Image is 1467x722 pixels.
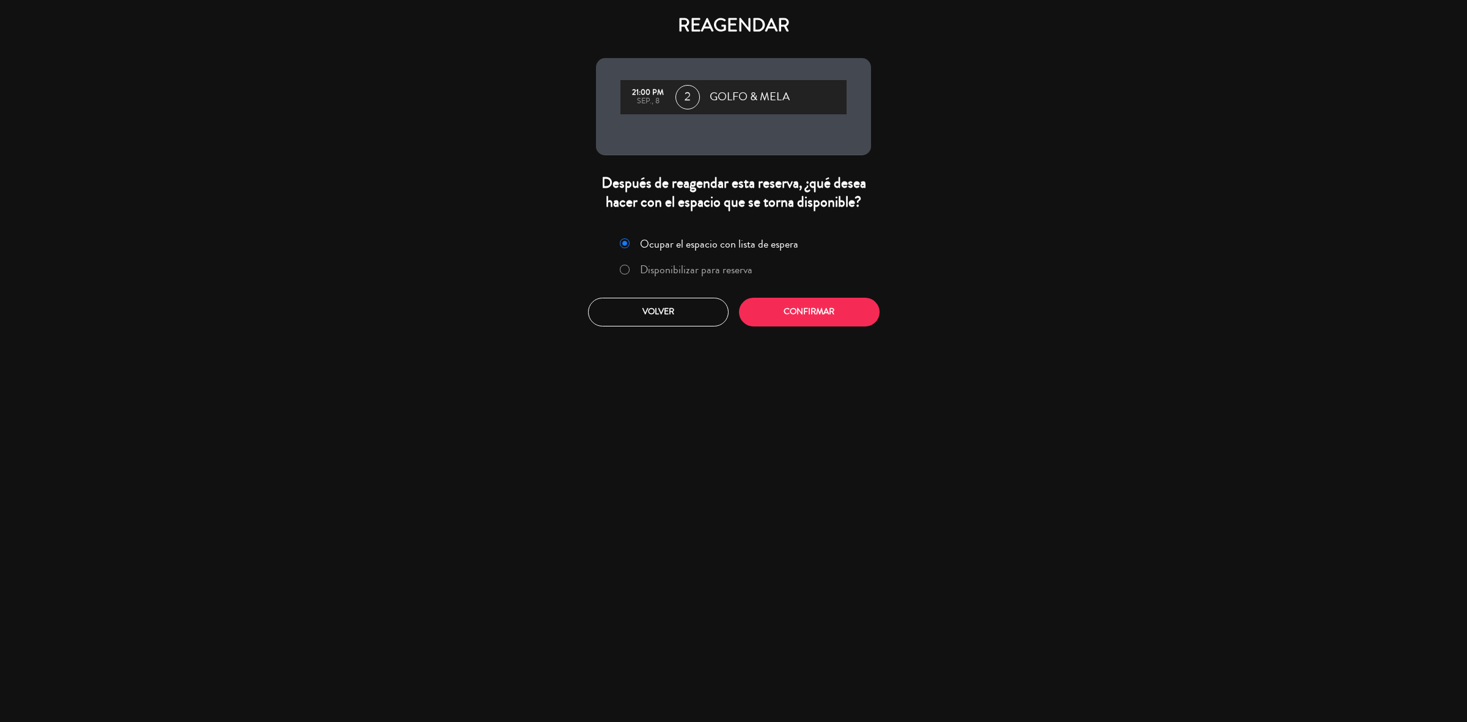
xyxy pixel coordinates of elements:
span: GOLFO & MELA [710,88,790,106]
span: 2 [675,85,700,109]
div: sep., 8 [627,97,669,106]
div: 21:00 PM [627,89,669,97]
button: Confirmar [739,298,880,326]
div: Después de reagendar esta reserva, ¿qué desea hacer con el espacio que se torna disponible? [596,174,871,212]
label: Disponibilizar para reserva [640,264,752,275]
h4: REAGENDAR [596,15,871,37]
label: Ocupar el espacio con lista de espera [640,238,798,249]
button: Volver [588,298,729,326]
